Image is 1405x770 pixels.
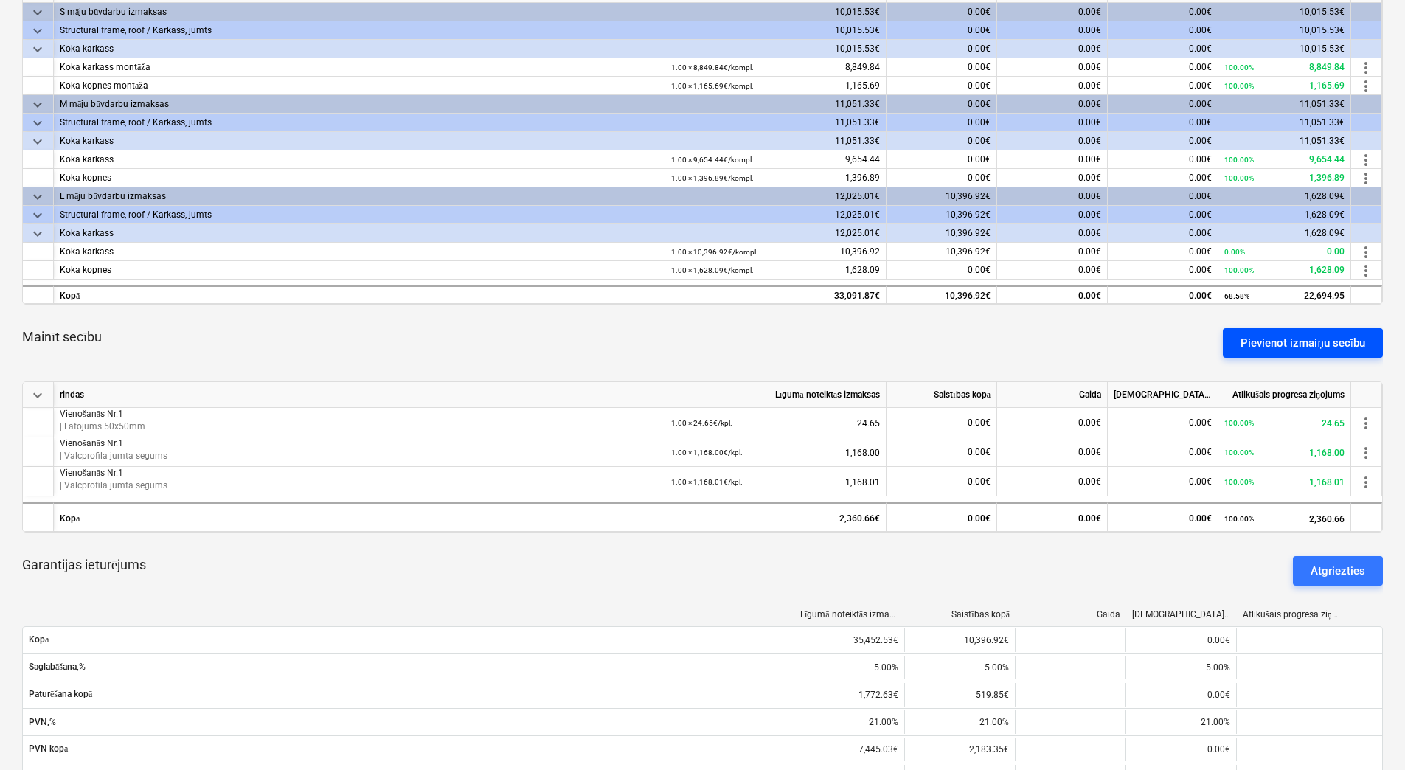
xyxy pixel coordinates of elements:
div: 0.00€ [1108,40,1218,58]
div: Koka karkass [60,243,659,261]
span: 0.00€ [1078,417,1101,428]
span: 0.00€ [968,154,991,164]
div: 2,360.66€ [665,502,887,532]
div: 0.00 [1224,243,1345,261]
div: 24.65 [1224,408,1345,438]
span: more_vert [1357,77,1375,95]
p: | Latojums 50x50mm [60,420,659,433]
small: 0.00% [1224,248,1245,256]
p: | Valcprofila jumta segums [60,450,659,462]
div: 11,051.33€ [665,132,887,150]
div: 0.00€ [997,3,1108,21]
div: 24.65 [671,408,880,438]
small: 100.00% [1224,82,1254,90]
div: 1,165.69 [1224,77,1345,95]
div: 12,025.01€ [665,224,887,243]
div: 0.00€ [887,95,997,114]
div: 10,015.53€ [665,3,887,21]
div: 11,051.33€ [1218,132,1351,150]
span: 0.00€ [968,447,991,457]
span: keyboard_arrow_down [29,4,46,21]
span: more_vert [1357,415,1375,432]
span: 0.00€ [1189,447,1212,457]
div: 1,396.89 [1224,169,1345,187]
div: Koka karkass [60,150,659,169]
small: 100.00% [1224,478,1254,486]
div: Līgumā noteiktās izmaksas [665,382,887,408]
div: 0.00€ [887,21,997,40]
div: 21.00% [904,710,1015,734]
span: 0.00€ [1078,447,1101,457]
span: keyboard_arrow_down [29,133,46,150]
span: 0.00€ [1189,154,1212,164]
span: keyboard_arrow_down [29,386,46,404]
small: 100.00% [1224,63,1254,72]
div: 22,694.95 [1224,287,1345,305]
div: 10,396.92€ [904,628,1015,652]
div: 0.00€ [997,224,1108,243]
div: Līgumā noteiktās izmaksas [800,609,899,620]
div: 11,051.33€ [665,114,887,132]
small: 100.00% [1224,448,1254,457]
span: 0.00€ [1078,62,1101,72]
div: 0.00€ [887,40,997,58]
div: 2,360.66 [1224,504,1345,534]
div: Saistības kopā [911,609,1010,620]
p: | Valcprofila jumta segums [60,479,659,492]
div: 0.00€ [887,502,997,532]
div: L māju būvdarbu izmaksas [60,187,659,206]
span: keyboard_arrow_down [29,207,46,224]
div: 10,015.53€ [1218,40,1351,58]
span: 10,396.92€ [946,246,991,257]
div: 33,091.87€ [665,285,887,304]
div: Structural frame, roof / Karkass, jumts [60,21,659,40]
div: 0.00€ [1108,502,1218,532]
div: 5.00% [904,656,1015,679]
span: 0.00€ [968,173,991,183]
small: 100.00% [1224,174,1254,182]
div: 1,628.09 [1224,261,1345,280]
div: 10,015.53€ [665,40,887,58]
div: 0.00€ [1108,187,1218,206]
small: 1.00 × 1,168.01€ / kpl. [671,478,743,486]
span: 0.00€ [1189,246,1212,257]
small: 1.00 × 1,168.00€ / kpl. [671,448,743,457]
div: 10,396.92 [671,243,880,261]
div: 10,396.92€ [887,187,997,206]
span: 0.00€ [1189,80,1212,91]
div: 21.00% [1125,710,1236,734]
span: more_vert [1357,474,1375,491]
div: 21.00% [794,710,904,734]
div: 0.00€ [1108,3,1218,21]
div: 0.00€ [997,40,1108,58]
div: rindas [54,382,665,408]
div: 0.00€ [887,3,997,21]
small: 1.00 × 9,654.44€ / kompl. [671,156,754,164]
span: Paturēšana kopā [29,689,788,700]
span: PVN,% [29,717,788,727]
span: more_vert [1357,170,1375,187]
div: Koka karkass montāža [60,58,659,77]
div: Koka karkass [60,224,659,243]
div: 0.00€ [887,132,997,150]
span: 0.00€ [1078,476,1101,487]
span: more_vert [1357,151,1375,169]
span: 0.00€ [1078,154,1101,164]
div: 5.00% [1125,656,1236,679]
span: 0.00€ [1189,265,1212,275]
div: 1,168.00 [671,437,880,468]
div: [DEMOGRAPHIC_DATA] izmaksas [1108,382,1218,408]
div: 0.00€ [1108,21,1218,40]
span: 0.00€ [1189,417,1212,428]
div: 1,628.09 [671,261,880,280]
span: keyboard_arrow_down [29,114,46,132]
div: 0.00€ [1125,738,1236,761]
div: 1,168.01 [671,467,880,497]
div: 2,183.35€ [904,738,1015,761]
div: Atlikušais progresa ziņojums [1243,609,1342,620]
div: 0.00€ [1108,132,1218,150]
div: Gaida [997,382,1108,408]
iframe: Chat Widget [1331,699,1405,770]
div: 11,051.33€ [1218,95,1351,114]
